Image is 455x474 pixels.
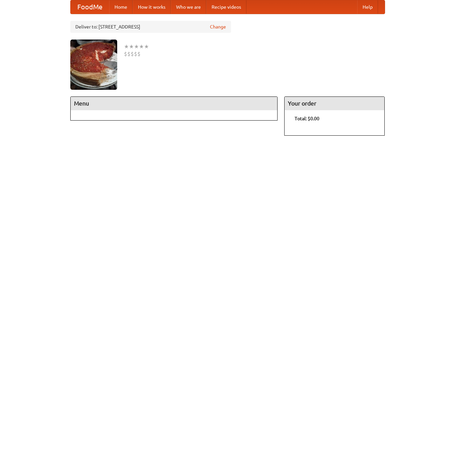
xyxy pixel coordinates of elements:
li: ★ [134,43,139,50]
div: Deliver to: [STREET_ADDRESS] [70,21,231,33]
li: ★ [129,43,134,50]
li: $ [137,50,141,58]
a: Change [210,23,226,30]
h4: Your order [285,97,384,110]
h4: Menu [71,97,278,110]
a: Who we are [171,0,206,14]
li: $ [124,50,127,58]
a: Recipe videos [206,0,246,14]
li: ★ [139,43,144,50]
b: Total: $0.00 [295,116,319,121]
li: $ [134,50,137,58]
a: Help [357,0,378,14]
img: angular.jpg [70,40,117,90]
li: $ [131,50,134,58]
li: $ [127,50,131,58]
a: FoodMe [71,0,109,14]
li: ★ [144,43,149,50]
a: How it works [133,0,171,14]
a: Home [109,0,133,14]
li: ★ [124,43,129,50]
